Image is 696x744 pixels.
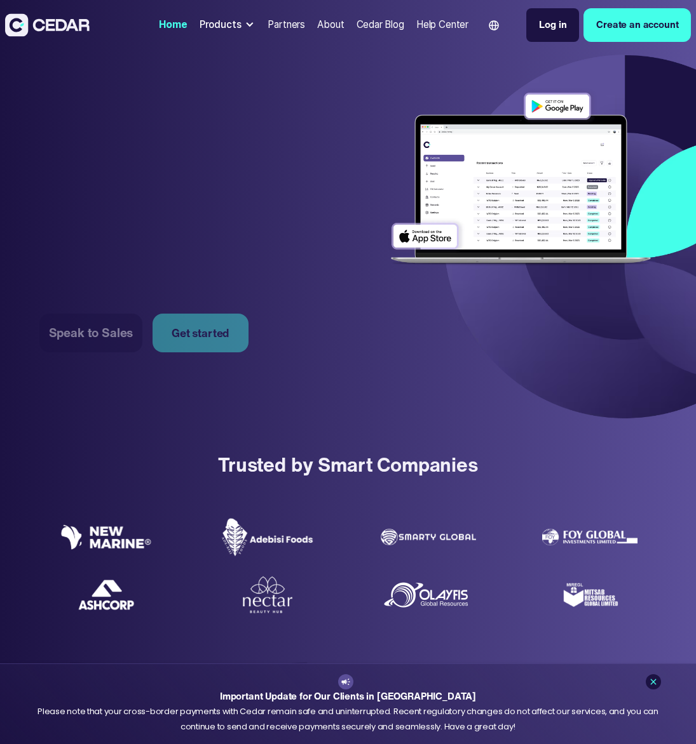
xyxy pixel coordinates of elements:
img: Adebisi Foods logo [220,517,315,557]
img: Olayfis global resources logo [381,579,476,611]
img: Foy Global Investments Limited Logo [542,529,638,546]
div: Partners [268,18,305,32]
img: Ashcorp Logo [78,579,135,611]
a: About [313,11,349,39]
a: Speak to Sales [39,314,143,352]
img: New Marine logo [58,524,154,550]
div: Log in [539,18,566,32]
div: Cedar Blog [357,18,404,32]
div: Help Center [416,18,468,32]
img: Smarty Global logo [381,529,476,546]
a: Cedar Blog [351,11,409,39]
div: Home [159,18,187,32]
a: Get started [153,314,249,352]
img: Nectar Beauty Hub logo [239,575,296,615]
a: Log in [526,8,579,42]
div: Products [194,13,261,37]
a: Create an account [583,8,691,42]
img: Mitsab Resources Global Limited Logo [561,566,618,623]
div: About [317,18,344,32]
a: Home [154,11,193,39]
img: world icon [489,20,499,30]
a: Partners [263,11,310,39]
img: Dashboard of transactions [385,88,657,272]
div: Products [200,18,242,32]
a: Help Center [411,11,473,39]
